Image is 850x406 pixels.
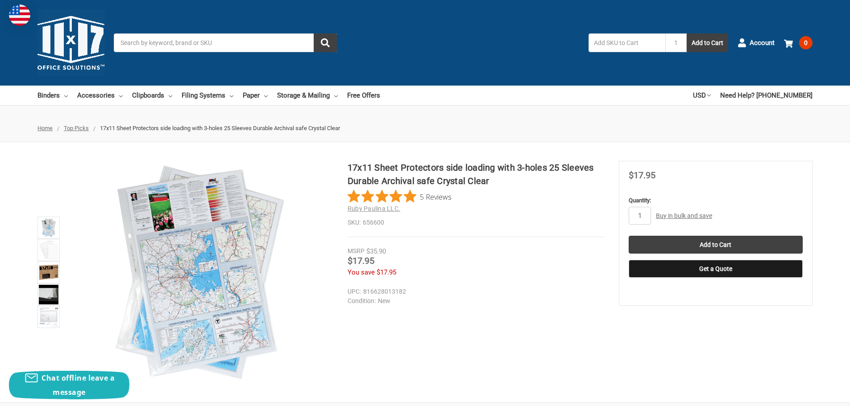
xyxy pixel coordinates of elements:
[37,9,104,76] img: 11x17.com
[41,373,115,397] span: Chat offline leave a message
[37,125,53,131] a: Home
[348,287,361,296] dt: UPC:
[100,125,340,131] span: 17x11 Sheet Protectors side loading with 3-holes 25 Sleeves Durable Archival safe Crystal Clear
[39,262,58,282] img: 17x11 Sheet Protector Poly with holes on 11" side 656600
[348,287,600,296] dd: 816628013182
[39,285,58,304] img: 17x11 Sheet Protectors side loading with 3-holes 25 Sleeves Durable Archival safe Crystal Clear
[182,86,233,105] a: Filing Systems
[88,161,311,384] img: Ruby Paulina 17x11 Sheet Protectors side loading with 3-holes 25 Sleeves Durable Archival safe Cr...
[348,255,374,266] span: $17.95
[693,86,711,105] a: USD
[348,205,400,212] a: Ruby Paulina LLC.
[750,38,775,48] span: Account
[348,296,600,306] dd: New
[738,31,775,54] a: Account
[589,33,665,52] input: Add SKU to Cart
[348,296,376,306] dt: Condition:
[720,86,813,105] a: Need Help? [PHONE_NUMBER]
[9,4,30,26] img: duty and tax information for United States
[348,246,365,256] div: MSRP
[114,33,337,52] input: Search by keyword, brand or SKU
[277,86,338,105] a: Storage & Mailing
[77,86,123,105] a: Accessories
[64,125,89,131] a: Top Picks
[629,236,803,254] input: Add to Cart
[687,33,728,52] button: Add to Cart
[39,218,58,238] img: Ruby Paulina 17x11 Sheet Protectors side loading with 3-holes 25 Sleeves Durable Archival safe Cr...
[243,86,268,105] a: Paper
[629,260,803,278] button: Get a Quote
[784,31,813,54] a: 0
[37,86,68,105] a: Binders
[799,36,813,49] span: 0
[132,86,172,105] a: Clipboards
[39,240,58,260] img: 17x11 Sheet Protectors side loading with 3-holes 25 Sleeves Durable Archival safe Crystal Clear
[629,170,655,180] span: $17.95
[39,307,58,327] img: 17x11 Sheet Protectors side loading with 3-holes 25 Sleeves Durable Archival safe Crystal Clear
[348,190,452,203] button: Rated 5 out of 5 stars from 5 reviews. Jump to reviews.
[348,161,604,188] h1: 17x11 Sheet Protectors side loading with 3-holes 25 Sleeves Durable Archival safe Crystal Clear
[348,268,375,276] span: You save
[656,212,712,219] a: Buy in bulk and save
[347,86,380,105] a: Free Offers
[629,196,803,205] label: Quantity:
[366,247,386,255] span: $35.90
[348,218,361,227] dt: SKU:
[420,190,452,203] span: 5 Reviews
[9,371,129,399] button: Chat offline leave a message
[348,218,604,227] dd: 656600
[377,268,396,276] span: $17.95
